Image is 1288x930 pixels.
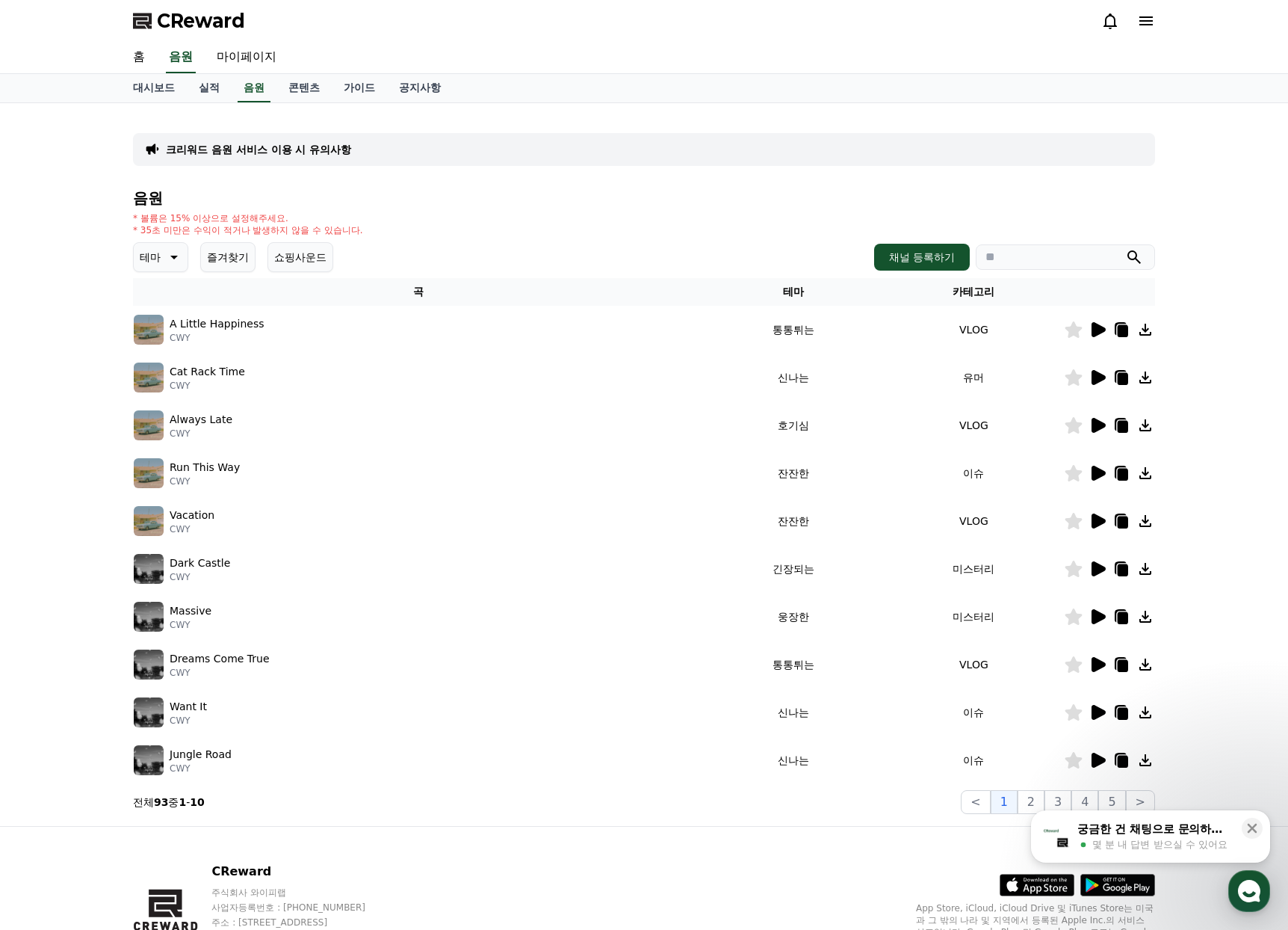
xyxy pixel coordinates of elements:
a: 설정 [193,474,287,511]
button: 2 [1018,790,1044,814]
p: CWY [170,667,270,679]
button: 즐겨찾기 [200,242,256,272]
p: 테마 [140,247,161,268]
a: 홈 [4,474,99,511]
p: CWY [170,523,214,535]
td: 이슈 [884,449,1064,497]
button: > [1126,790,1155,814]
button: 채널 등록하기 [874,244,970,271]
img: music [134,315,164,345]
p: Always Late [170,412,232,428]
p: 주식회사 와이피랩 [211,887,394,899]
p: CReward [211,863,394,881]
img: music [134,554,164,584]
a: 음원 [238,74,270,102]
p: 전체 중 - [133,795,205,810]
a: 가이드 [332,74,387,102]
img: music [134,458,164,488]
p: Cat Rack Time [170,364,245,380]
button: 1 [991,790,1018,814]
strong: 10 [190,796,204,808]
a: 대화 [99,474,193,511]
button: 3 [1044,790,1071,814]
p: 주소 : [STREET_ADDRESS] [211,917,394,929]
img: music [134,506,164,536]
p: CWY [170,619,211,631]
img: music [134,697,164,727]
p: CWY [170,428,232,440]
td: VLOG [884,401,1064,449]
th: 카테고리 [884,278,1064,306]
a: 대시보드 [121,74,187,102]
td: 미스터리 [884,593,1064,641]
td: VLOG [884,641,1064,689]
span: 대화 [137,497,155,509]
a: 크리워드 음원 서비스 이용 시 유의사항 [166,142,351,157]
p: CWY [170,763,232,775]
td: 신나는 [704,736,884,784]
th: 곡 [133,278,704,306]
td: 신나는 [704,689,884,736]
p: 사업자등록번호 : [PHONE_NUMBER] [211,902,394,914]
button: < [961,790,990,814]
button: 쇼핑사운드 [267,242,333,272]
button: 4 [1071,790,1098,814]
strong: 93 [154,796,168,808]
td: 웅장한 [704,593,884,641]
a: 공지사항 [387,74,453,102]
td: 긴장되는 [704,545,884,593]
td: 이슈 [884,736,1064,784]
td: 통통튀는 [704,306,884,354]
a: 음원 [166,42,196,73]
img: music [134,745,164,775]
span: 설정 [231,496,249,508]
p: Vacation [170,508,214,523]
img: music [134,650,164,680]
img: music [134,363,164,392]
a: 콘텐츠 [276,74,332,102]
td: 통통튀는 [704,641,884,689]
span: 홈 [47,496,56,508]
p: A Little Happiness [170,316,264,332]
th: 테마 [704,278,884,306]
span: CReward [157,9,245,33]
p: CWY [170,475,240,487]
h4: 음원 [133,190,1155,206]
a: 실적 [187,74,232,102]
p: Dreams Come True [170,651,270,667]
strong: 1 [179,796,186,808]
td: 유머 [884,354,1064,401]
p: * 35초 미만은 수익이 적거나 발생하지 않을 수 있습니다. [133,224,363,236]
td: 신나는 [704,354,884,401]
p: Dark Castle [170,555,230,571]
p: CWY [170,380,245,392]
a: 마이페이지 [205,42,288,73]
img: music [134,602,164,632]
button: 테마 [133,242,188,272]
p: CWY [170,332,264,344]
td: 잔잔한 [704,449,884,497]
p: CWY [170,571,230,583]
a: 홈 [121,42,157,73]
td: VLOG [884,497,1064,545]
td: 이슈 [884,689,1064,736]
p: Massive [170,603,211,619]
td: VLOG [884,306,1064,354]
a: CReward [133,9,245,33]
p: Want It [170,699,207,715]
img: music [134,410,164,440]
p: * 볼륨은 15% 이상으로 설정해주세요. [133,212,363,224]
p: CWY [170,715,207,727]
td: 잔잔한 [704,497,884,545]
td: 미스터리 [884,545,1064,593]
button: 5 [1098,790,1125,814]
td: 호기심 [704,401,884,449]
p: Run This Way [170,460,240,475]
p: Jungle Road [170,747,232,763]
